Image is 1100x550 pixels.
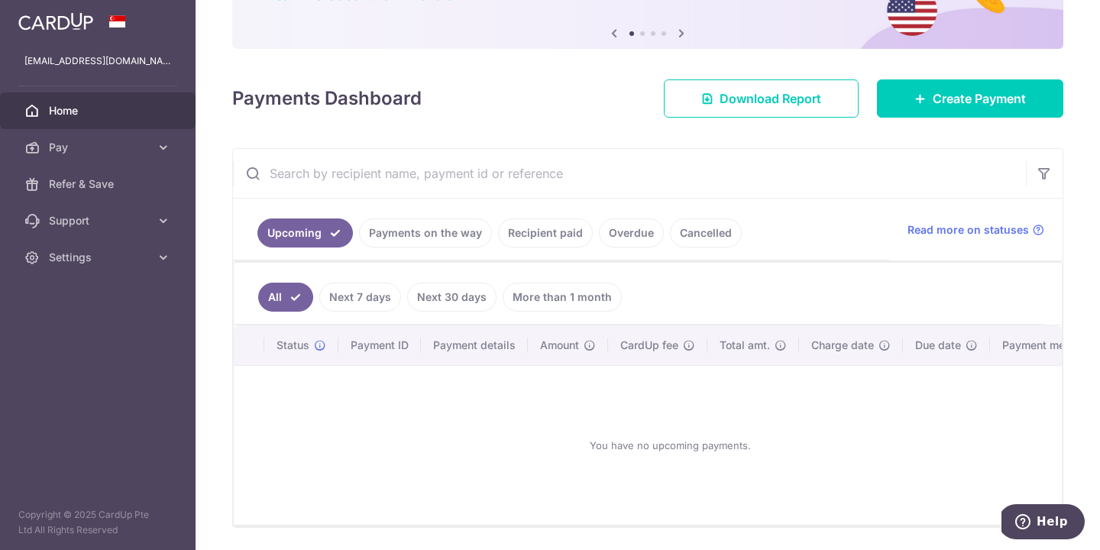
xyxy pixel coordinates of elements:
[907,222,1029,238] span: Read more on statuses
[877,79,1063,118] a: Create Payment
[49,213,150,228] span: Support
[620,338,678,353] span: CardUp fee
[599,218,664,247] a: Overdue
[933,89,1026,108] span: Create Payment
[907,222,1044,238] a: Read more on statuses
[49,140,150,155] span: Pay
[503,283,622,312] a: More than 1 month
[18,12,93,31] img: CardUp
[49,176,150,192] span: Refer & Save
[915,338,961,353] span: Due date
[257,218,353,247] a: Upcoming
[49,250,150,265] span: Settings
[258,283,313,312] a: All
[670,218,742,247] a: Cancelled
[720,89,821,108] span: Download Report
[252,378,1088,513] div: You have no upcoming payments.
[664,79,859,118] a: Download Report
[1001,504,1085,542] iframe: Opens a widget where you can find more information
[49,103,150,118] span: Home
[277,338,309,353] span: Status
[540,338,579,353] span: Amount
[811,338,874,353] span: Charge date
[232,85,422,112] h4: Payments Dashboard
[720,338,770,353] span: Total amt.
[338,325,421,365] th: Payment ID
[498,218,593,247] a: Recipient paid
[319,283,401,312] a: Next 7 days
[233,149,1026,198] input: Search by recipient name, payment id or reference
[421,325,528,365] th: Payment details
[407,283,497,312] a: Next 30 days
[24,53,171,69] p: [EMAIL_ADDRESS][DOMAIN_NAME]
[359,218,492,247] a: Payments on the way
